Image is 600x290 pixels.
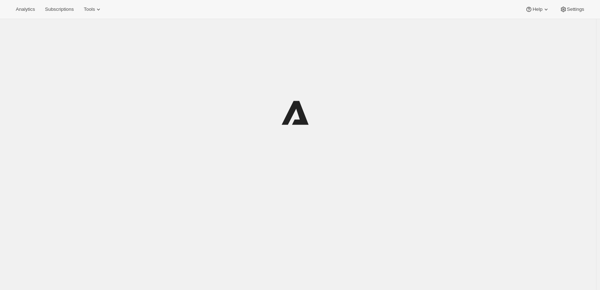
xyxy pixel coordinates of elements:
[45,6,74,12] span: Subscriptions
[567,6,584,12] span: Settings
[84,6,95,12] span: Tools
[521,4,554,14] button: Help
[11,4,39,14] button: Analytics
[16,6,35,12] span: Analytics
[532,6,542,12] span: Help
[41,4,78,14] button: Subscriptions
[555,4,589,14] button: Settings
[79,4,106,14] button: Tools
